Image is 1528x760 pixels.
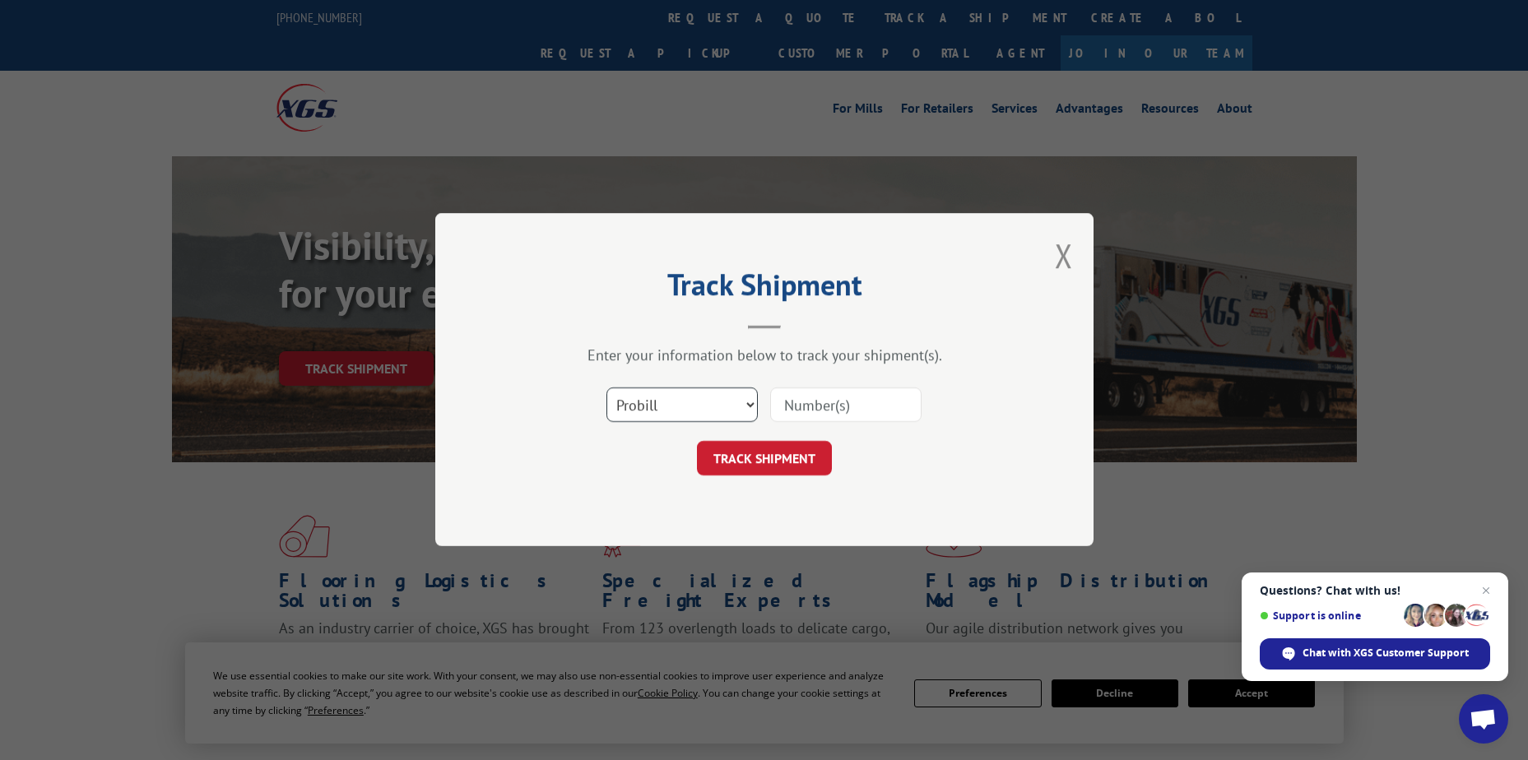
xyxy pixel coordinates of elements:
[1260,609,1398,622] span: Support is online
[770,388,922,423] input: Number(s)
[1260,638,1490,670] span: Chat with XGS Customer Support
[1303,646,1469,660] span: Chat with XGS Customer Support
[518,273,1011,304] h2: Track Shipment
[697,442,832,476] button: TRACK SHIPMENT
[518,346,1011,365] div: Enter your information below to track your shipment(s).
[1260,584,1490,597] span: Questions? Chat with us!
[1055,234,1073,277] button: Close modal
[1459,694,1508,744] a: Open chat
